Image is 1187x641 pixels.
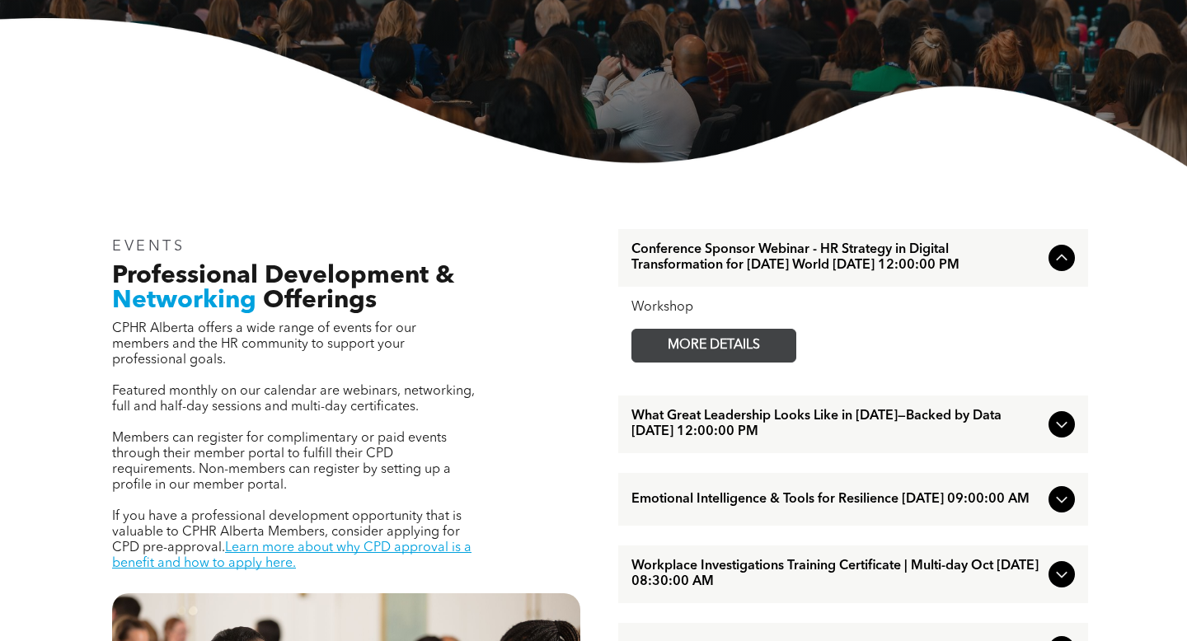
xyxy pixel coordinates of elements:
[263,288,377,313] span: Offerings
[112,432,451,492] span: Members can register for complimentary or paid events through their member portal to fulfill thei...
[649,330,779,362] span: MORE DETAILS
[112,264,454,288] span: Professional Development &
[112,322,416,367] span: CPHR Alberta offers a wide range of events for our members and the HR community to support your p...
[631,492,1042,508] span: Emotional Intelligence & Tools for Resilience [DATE] 09:00:00 AM
[631,300,1075,316] div: Workshop
[112,385,475,414] span: Featured monthly on our calendar are webinars, networking, full and half-day sessions and multi-d...
[631,559,1042,590] span: Workplace Investigations Training Certificate | Multi-day Oct [DATE] 08:30:00 AM
[631,329,796,363] a: MORE DETAILS
[112,239,185,254] span: EVENTS
[631,242,1042,274] span: Conference Sponsor Webinar - HR Strategy in Digital Transformation for [DATE] World [DATE] 12:00:...
[112,541,472,570] a: Learn more about why CPD approval is a benefit and how to apply here.
[631,409,1042,440] span: What Great Leadership Looks Like in [DATE]—Backed by Data [DATE] 12:00:00 PM
[112,288,256,313] span: Networking
[112,510,462,554] span: If you have a professional development opportunity that is valuable to CPHR Alberta Members, cons...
